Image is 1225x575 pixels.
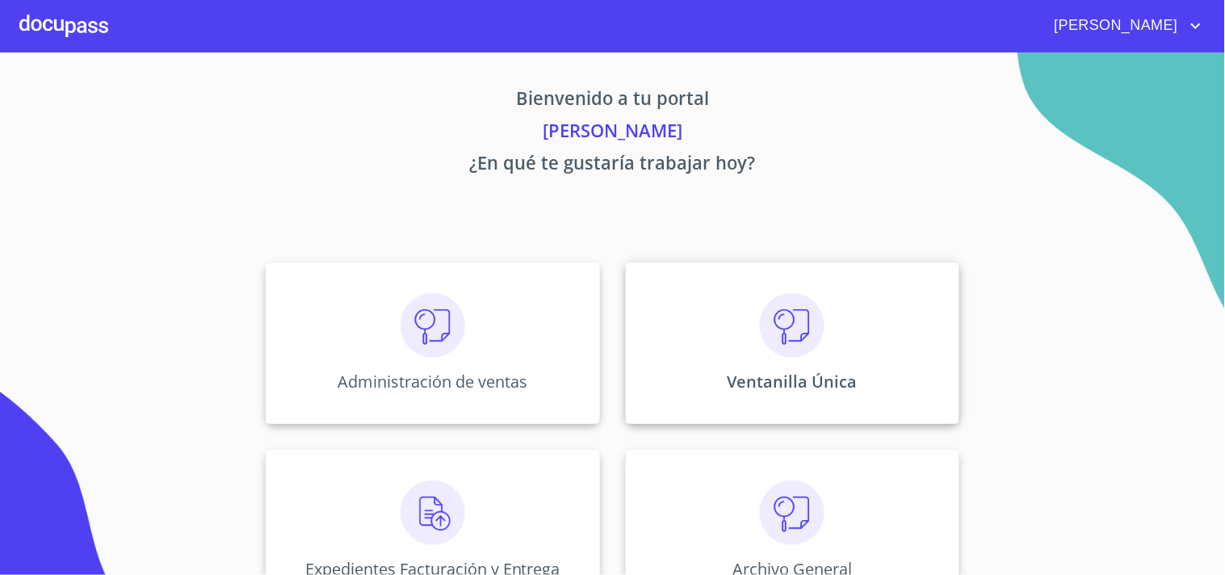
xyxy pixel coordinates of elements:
[1043,13,1206,39] button: account of current user
[115,117,1110,149] p: [PERSON_NAME]
[760,293,824,358] img: consulta.png
[401,481,465,545] img: carga.png
[1043,13,1186,39] span: [PERSON_NAME]
[115,149,1110,182] p: ¿En qué te gustaría trabajar hoy?
[728,371,858,392] p: Ventanilla Única
[115,85,1110,117] p: Bienvenido a tu portal
[338,371,527,392] p: Administración de ventas
[401,293,465,358] img: consulta.png
[760,481,824,545] img: consulta.png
